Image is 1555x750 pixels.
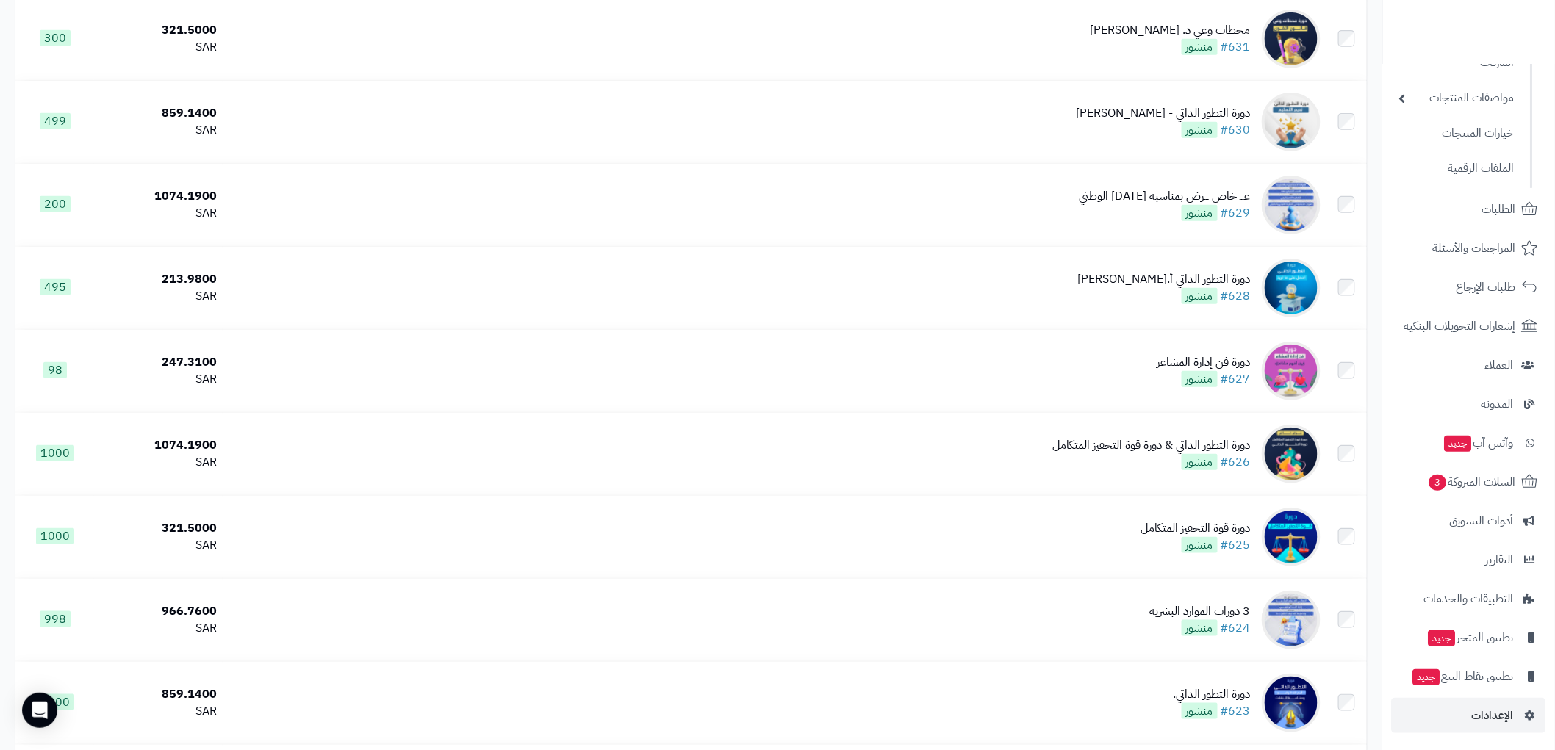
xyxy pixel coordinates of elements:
a: تطبيق نقاط البيعجديد [1392,659,1546,694]
div: دورة فن إدارة المشاعر [1157,354,1251,371]
span: طلبات الإرجاع [1457,277,1516,298]
a: المدونة [1392,386,1546,422]
div: دورة قوة التحفيز المتكامل [1141,520,1251,537]
div: دورة التطور الذاتي - [PERSON_NAME] [1077,105,1251,122]
a: المراجعات والأسئلة [1392,231,1546,266]
span: أدوات التسويق [1450,511,1514,531]
div: 321.5000 [100,22,217,39]
img: دورة التطور الذاتي - نعيم التسليم [1262,93,1321,151]
div: عـــ خاص ـــرض بمناسبة [DATE] الوطني [1080,188,1251,205]
div: SAR [100,39,217,56]
span: 499 [40,113,71,129]
span: منشور [1182,620,1218,636]
span: منشور [1182,205,1218,221]
span: منشور [1182,703,1218,719]
a: وآتس آبجديد [1392,425,1546,461]
a: #627 [1221,370,1251,388]
div: SAR [100,703,217,720]
a: إشعارات التحويلات البنكية [1392,309,1546,344]
span: جديد [1413,669,1440,685]
img: دورة التطور الذاتي أ.فهد بن مسلم [1262,259,1321,317]
div: SAR [100,288,217,305]
div: محطات وعي د. [PERSON_NAME] [1091,22,1251,39]
img: دورة قوة التحفيز المتكامل [1262,508,1321,566]
span: 300 [40,30,71,46]
span: المراجعات والأسئلة [1433,238,1516,259]
img: دورة التطور الذاتي & دورة قوة التحفيز المتكامل [1262,425,1321,483]
span: 98 [43,362,67,378]
div: SAR [100,537,217,554]
span: 200 [40,196,71,212]
span: التطبيقات والخدمات [1424,588,1514,609]
span: منشور [1182,39,1218,55]
div: SAR [100,205,217,222]
div: دورة التطور الذاتي & دورة قوة التحفيز المتكامل [1053,437,1251,454]
a: السلات المتروكة3 [1392,464,1546,500]
div: 321.5000 [100,520,217,537]
a: الطلبات [1392,192,1546,227]
a: #628 [1221,287,1251,305]
div: Open Intercom Messenger [22,693,57,728]
span: 1000 [36,528,74,544]
a: #629 [1221,204,1251,222]
span: 3 [1429,474,1448,491]
a: طلبات الإرجاع [1392,270,1546,305]
span: التقارير [1486,549,1514,570]
span: المدونة [1482,394,1514,414]
div: 3 دورات الموارد البشرية [1150,603,1251,620]
span: منشور [1182,537,1218,553]
div: 213.9800 [100,271,217,288]
img: دورة التطور الذاتي. [1262,674,1321,732]
span: جديد [1445,436,1472,452]
img: دورة فن إدارة المشاعر [1262,342,1321,400]
a: الملفات الرقمية [1392,153,1522,184]
img: عـــ خاص ـــرض بمناسبة اليوم الوطني [1262,176,1321,234]
span: منشور [1182,371,1218,387]
div: SAR [100,620,217,637]
span: جديد [1429,630,1456,646]
div: SAR [100,122,217,139]
div: 1074.1900 [100,437,217,454]
div: 247.3100 [100,354,217,371]
a: #630 [1221,121,1251,139]
a: العملاء [1392,347,1546,383]
div: SAR [100,371,217,388]
span: إشعارات التحويلات البنكية [1404,316,1516,336]
div: 859.1400 [100,686,217,703]
a: #624 [1221,619,1251,637]
span: 1000 [36,445,74,461]
div: دورة التطور الذاتي. [1174,686,1251,703]
span: السلات المتروكة [1428,472,1516,492]
img: 3 دورات الموارد البشرية [1262,591,1321,649]
a: تطبيق المتجرجديد [1392,620,1546,655]
a: #625 [1221,536,1251,554]
span: منشور [1182,122,1218,138]
a: التقارير [1392,542,1546,577]
span: منشور [1182,454,1218,470]
a: خيارات المنتجات [1392,118,1522,149]
span: 998 [40,611,71,627]
span: العملاء [1485,355,1514,375]
img: محطات وعي د. سطان العثيم [1262,10,1321,68]
a: مواصفات المنتجات [1392,82,1522,114]
div: 966.7600 [100,603,217,620]
div: 1074.1900 [100,188,217,205]
span: الإعدادات [1472,705,1514,726]
span: تطبيق المتجر [1427,627,1514,648]
a: الإعدادات [1392,698,1546,733]
span: 495 [40,279,71,295]
div: SAR [100,454,217,471]
div: 859.1400 [100,105,217,122]
span: وآتس آب [1443,433,1514,453]
a: #626 [1221,453,1251,471]
a: التطبيقات والخدمات [1392,581,1546,616]
span: منشور [1182,288,1218,304]
span: تطبيق نقاط البيع [1412,666,1514,687]
a: #623 [1221,702,1251,720]
div: دورة التطور الذاتي أ.[PERSON_NAME] [1078,271,1251,288]
a: أدوات التسويق [1392,503,1546,538]
img: logo-2.png [1455,31,1541,62]
a: #631 [1221,38,1251,56]
span: الطلبات [1482,199,1516,220]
